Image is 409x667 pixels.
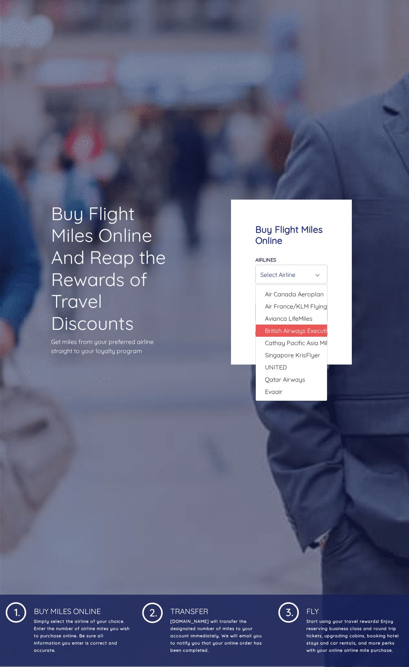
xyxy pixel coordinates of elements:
h4: Transfer [169,601,267,616]
label: Airlines [255,257,276,263]
img: 1 [6,601,26,623]
span: Avianca LifeMiles [265,314,313,323]
h4: Buy Flight Miles Online [255,224,327,246]
p: [DOMAIN_NAME] will transfer the designated number of miles to your account immediately. We will e... [169,618,267,654]
span: Cathay Pacific Asia Miles [265,338,334,347]
div: Select Airline [260,267,318,282]
span: Evaair [265,387,282,396]
img: 1 [142,601,163,623]
span: British Airways Executive Club [265,326,347,335]
span: Air France/KLM Flying Blue [265,302,341,311]
span: Singapore KrisFlyer [265,350,320,360]
h4: Fly [305,601,403,616]
span: Air Canada Aeroplan [265,290,324,299]
p: Start using your travel rewards! Enjoy reserving business class and round trip tickets, upgrading... [305,618,403,654]
h4: Buy Miles Online [32,601,131,616]
span: Qatar Airways [265,375,305,384]
span: UNITED [265,363,287,372]
p: Simply select the airline of your choice. Enter the number of airline miles you wish to purchase ... [32,618,131,654]
img: 1 [278,601,299,623]
h1: Buy Flight Miles Online And Reap the Rewards of Travel Discounts [51,203,178,334]
button: Select Airline [255,265,327,284]
p: Get miles from your preferred airline straight to your loyalty program [51,337,178,355]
